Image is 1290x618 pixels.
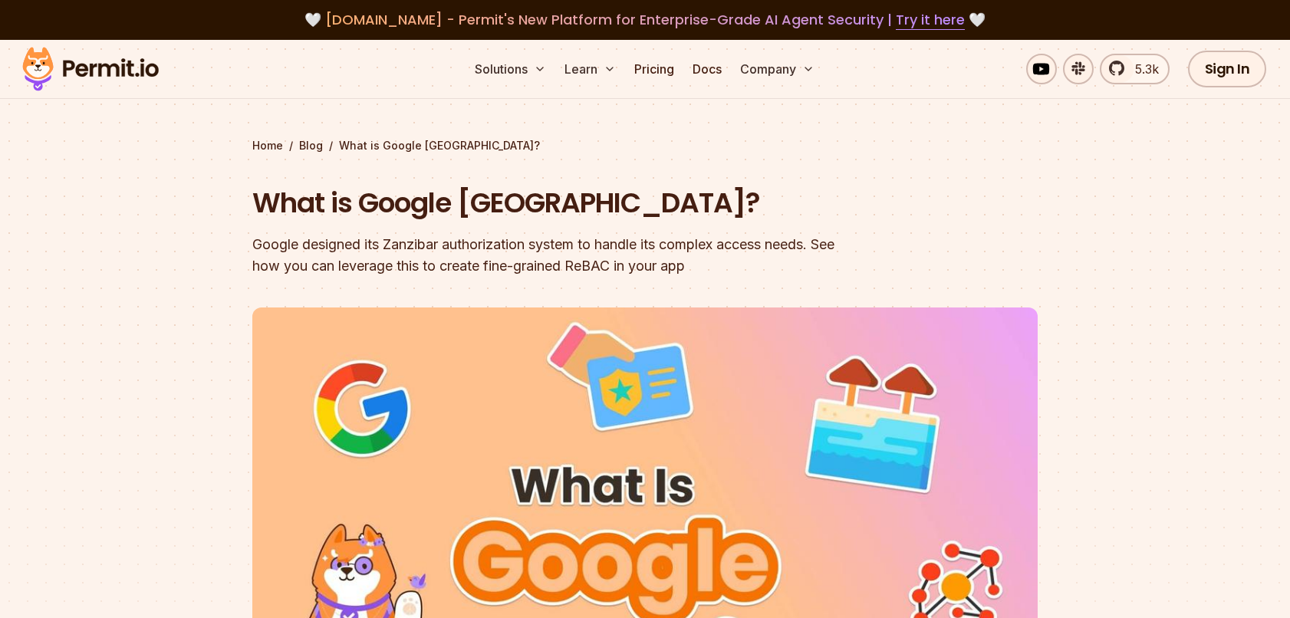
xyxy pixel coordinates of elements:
button: Solutions [469,54,552,84]
h1: What is Google [GEOGRAPHIC_DATA]? [252,184,841,222]
img: Permit logo [15,43,166,95]
a: Docs [686,54,728,84]
span: 5.3k [1126,60,1159,78]
button: Learn [558,54,622,84]
a: Blog [299,138,323,153]
a: Pricing [628,54,680,84]
div: / / [252,138,1038,153]
div: 🤍 🤍 [37,9,1253,31]
button: Company [734,54,821,84]
span: [DOMAIN_NAME] - Permit's New Platform for Enterprise-Grade AI Agent Security | [325,10,965,29]
a: Try it here [896,10,965,30]
a: 5.3k [1100,54,1170,84]
div: Google designed its Zanzibar authorization system to handle its complex access needs. See how you... [252,234,841,277]
a: Sign In [1188,51,1267,87]
a: Home [252,138,283,153]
